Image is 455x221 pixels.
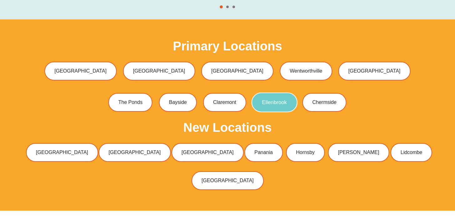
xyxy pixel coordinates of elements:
h2: New Locations [183,121,272,134]
span: Ellenbrook [262,100,287,105]
a: Chermside [302,93,346,112]
span: [GEOGRAPHIC_DATA] [181,150,234,155]
a: Bayside [159,93,197,112]
a: [GEOGRAPHIC_DATA] [26,143,98,162]
span: [GEOGRAPHIC_DATA] [109,150,161,155]
a: [GEOGRAPHIC_DATA] [201,62,274,80]
span: Hornsby [296,150,315,155]
span: [GEOGRAPHIC_DATA] [348,69,401,74]
a: [GEOGRAPHIC_DATA] [192,171,264,190]
a: Wentworthville [280,62,332,80]
a: [GEOGRAPHIC_DATA] [338,62,411,80]
span: [GEOGRAPHIC_DATA] [202,178,254,183]
span: The Ponds [118,100,142,105]
span: Chermside [312,100,336,105]
span: [GEOGRAPHIC_DATA] [133,69,185,74]
a: [GEOGRAPHIC_DATA] [44,62,117,80]
span: Wentworthville [290,69,322,74]
a: Lidcombe [391,143,432,162]
span: [GEOGRAPHIC_DATA] [211,69,263,74]
a: Claremont [203,93,246,112]
span: [GEOGRAPHIC_DATA] [54,69,107,74]
span: Panania [254,150,273,155]
a: [PERSON_NAME] [328,143,389,162]
a: Hornsby [286,143,325,162]
span: Claremont [213,100,236,105]
span: Bayside [169,100,187,105]
a: Panania [244,143,283,162]
a: [GEOGRAPHIC_DATA] [171,143,244,162]
iframe: Chat Widget [348,150,455,221]
span: [PERSON_NAME] [338,150,379,155]
a: The Ponds [108,93,152,112]
h2: Primary Locations [173,40,282,52]
a: Ellenbrook [251,93,297,112]
span: [GEOGRAPHIC_DATA] [36,150,88,155]
a: [GEOGRAPHIC_DATA] [123,62,195,80]
a: [GEOGRAPHIC_DATA] [99,143,171,162]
